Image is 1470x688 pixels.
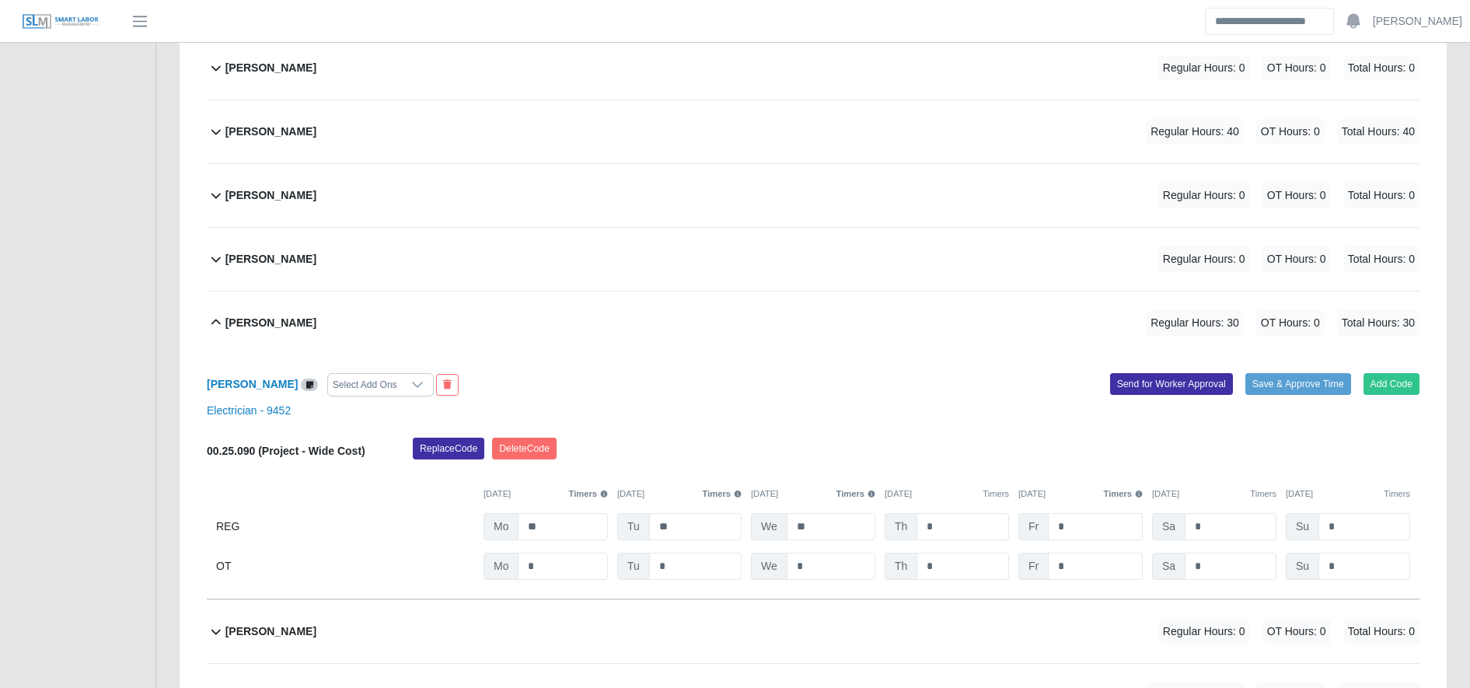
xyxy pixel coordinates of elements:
[1018,553,1049,580] span: Fr
[751,513,787,540] span: We
[1018,487,1143,501] div: [DATE]
[983,487,1009,501] button: Timers
[1152,513,1185,540] span: Sa
[436,374,459,396] button: End Worker & Remove from the Timesheet
[885,513,917,540] span: Th
[207,37,1419,100] button: [PERSON_NAME] Regular Hours: 0 OT Hours: 0 Total Hours: 0
[1262,619,1331,644] span: OT Hours: 0
[1343,246,1419,272] span: Total Hours: 0
[1256,119,1325,145] span: OT Hours: 0
[492,438,557,459] button: DeleteCode
[751,553,787,580] span: We
[1364,373,1420,395] button: Add Code
[1245,373,1351,395] button: Save & Approve Time
[751,487,875,501] div: [DATE]
[207,600,1419,663] button: [PERSON_NAME] Regular Hours: 0 OT Hours: 0 Total Hours: 0
[1158,246,1250,272] span: Regular Hours: 0
[207,100,1419,163] button: [PERSON_NAME] Regular Hours: 40 OT Hours: 0 Total Hours: 40
[207,164,1419,227] button: [PERSON_NAME] Regular Hours: 0 OT Hours: 0 Total Hours: 0
[1250,487,1276,501] button: Timers
[484,487,608,501] div: [DATE]
[225,315,316,331] b: [PERSON_NAME]
[207,292,1419,354] button: [PERSON_NAME] Regular Hours: 30 OT Hours: 0 Total Hours: 30
[617,487,742,501] div: [DATE]
[216,553,474,580] div: OT
[301,378,318,390] a: View/Edit Notes
[836,487,876,501] button: Timers
[1384,487,1410,501] button: Timers
[617,553,650,580] span: Tu
[1262,183,1331,208] span: OT Hours: 0
[1205,8,1334,35] input: Search
[1146,119,1244,145] span: Regular Hours: 40
[207,445,365,457] b: 00.25.090 (Project - Wide Cost)
[1262,246,1331,272] span: OT Hours: 0
[885,487,1009,501] div: [DATE]
[1286,513,1319,540] span: Su
[1337,310,1419,336] span: Total Hours: 30
[1343,183,1419,208] span: Total Hours: 0
[1158,619,1250,644] span: Regular Hours: 0
[328,374,402,396] div: Select Add Ons
[703,487,742,501] button: Timers
[1146,310,1244,336] span: Regular Hours: 30
[1104,487,1144,501] button: Timers
[1373,13,1462,30] a: [PERSON_NAME]
[885,553,917,580] span: Th
[484,553,519,580] span: Mo
[207,404,291,417] a: Electrician - 9452
[225,187,316,204] b: [PERSON_NAME]
[1018,513,1049,540] span: Fr
[22,13,100,30] img: SLM Logo
[484,513,519,540] span: Mo
[1262,55,1331,81] span: OT Hours: 0
[1286,553,1319,580] span: Su
[1256,310,1325,336] span: OT Hours: 0
[1337,119,1419,145] span: Total Hours: 40
[1152,553,1185,580] span: Sa
[617,513,650,540] span: Tu
[1286,487,1410,501] div: [DATE]
[225,251,316,267] b: [PERSON_NAME]
[207,228,1419,291] button: [PERSON_NAME] Regular Hours: 0 OT Hours: 0 Total Hours: 0
[225,60,316,76] b: [PERSON_NAME]
[1343,619,1419,644] span: Total Hours: 0
[216,513,474,540] div: REG
[1343,55,1419,81] span: Total Hours: 0
[1152,487,1276,501] div: [DATE]
[1158,183,1250,208] span: Regular Hours: 0
[413,438,484,459] button: ReplaceCode
[225,124,316,140] b: [PERSON_NAME]
[1110,373,1233,395] button: Send for Worker Approval
[207,378,298,390] a: [PERSON_NAME]
[569,487,609,501] button: Timers
[225,623,316,640] b: [PERSON_NAME]
[1158,55,1250,81] span: Regular Hours: 0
